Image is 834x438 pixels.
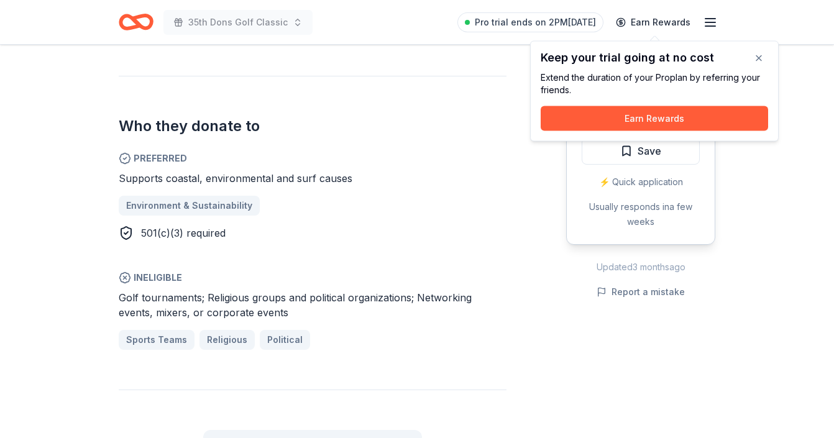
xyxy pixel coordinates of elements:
[119,172,352,185] span: Supports coastal, environmental and surf causes
[638,143,661,159] span: Save
[582,175,700,189] div: ⚡️ Quick application
[119,291,472,319] span: Golf tournaments; Religious groups and political organizations; Networking events, mixers, or cor...
[582,137,700,165] button: Save
[582,199,700,229] div: Usually responds in a few weeks
[597,285,685,299] button: Report a mistake
[608,11,698,34] a: Earn Rewards
[188,15,288,30] span: 35th Dons Golf Classic
[207,332,247,347] span: Religious
[541,71,768,96] div: Extend the duration of your Pro plan by referring your friends.
[267,332,303,347] span: Political
[119,270,506,285] span: Ineligible
[119,7,154,37] a: Home
[199,330,255,350] a: Religious
[163,10,313,35] button: 35th Dons Golf Classic
[566,260,715,275] div: Updated 3 months ago
[119,196,260,216] a: Environment & Sustainability
[126,332,187,347] span: Sports Teams
[119,151,506,166] span: Preferred
[141,227,226,239] span: 501(c)(3) required
[541,106,768,131] button: Earn Rewards
[126,198,252,213] span: Environment & Sustainability
[457,12,603,32] a: Pro trial ends on 2PM[DATE]
[119,330,195,350] a: Sports Teams
[541,52,768,64] div: Keep your trial going at no cost
[260,330,310,350] a: Political
[119,116,506,136] h2: Who they donate to
[475,15,596,30] span: Pro trial ends on 2PM[DATE]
